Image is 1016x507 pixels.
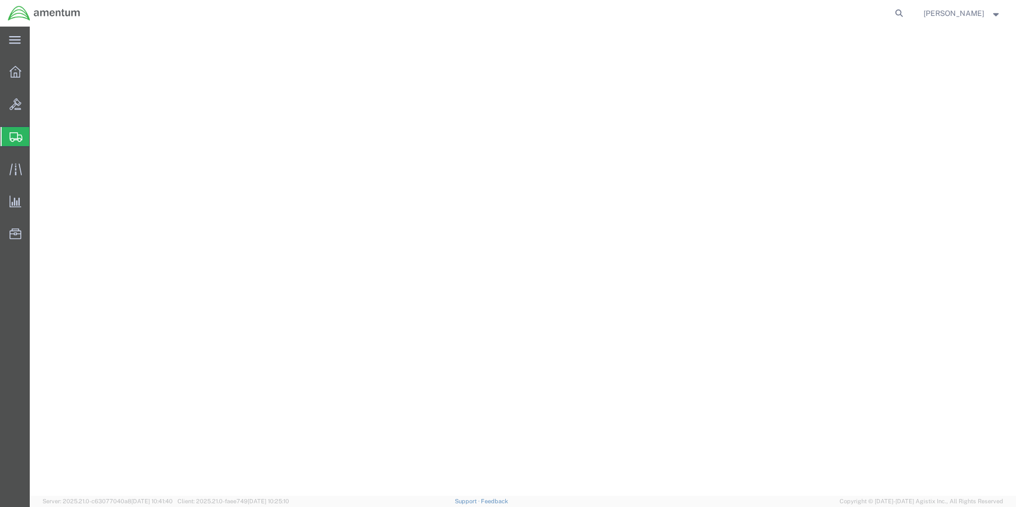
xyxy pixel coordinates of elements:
iframe: FS Legacy Container [30,27,1016,496]
span: ALISON GODOY [924,7,984,19]
span: Copyright © [DATE]-[DATE] Agistix Inc., All Rights Reserved [840,497,1003,506]
a: Support [455,498,481,504]
span: Client: 2025.21.0-faee749 [177,498,289,504]
span: [DATE] 10:25:10 [248,498,289,504]
button: [PERSON_NAME] [923,7,1002,20]
img: logo [7,5,81,21]
span: [DATE] 10:41:40 [131,498,173,504]
a: Feedback [481,498,508,504]
span: Server: 2025.21.0-c63077040a8 [43,498,173,504]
